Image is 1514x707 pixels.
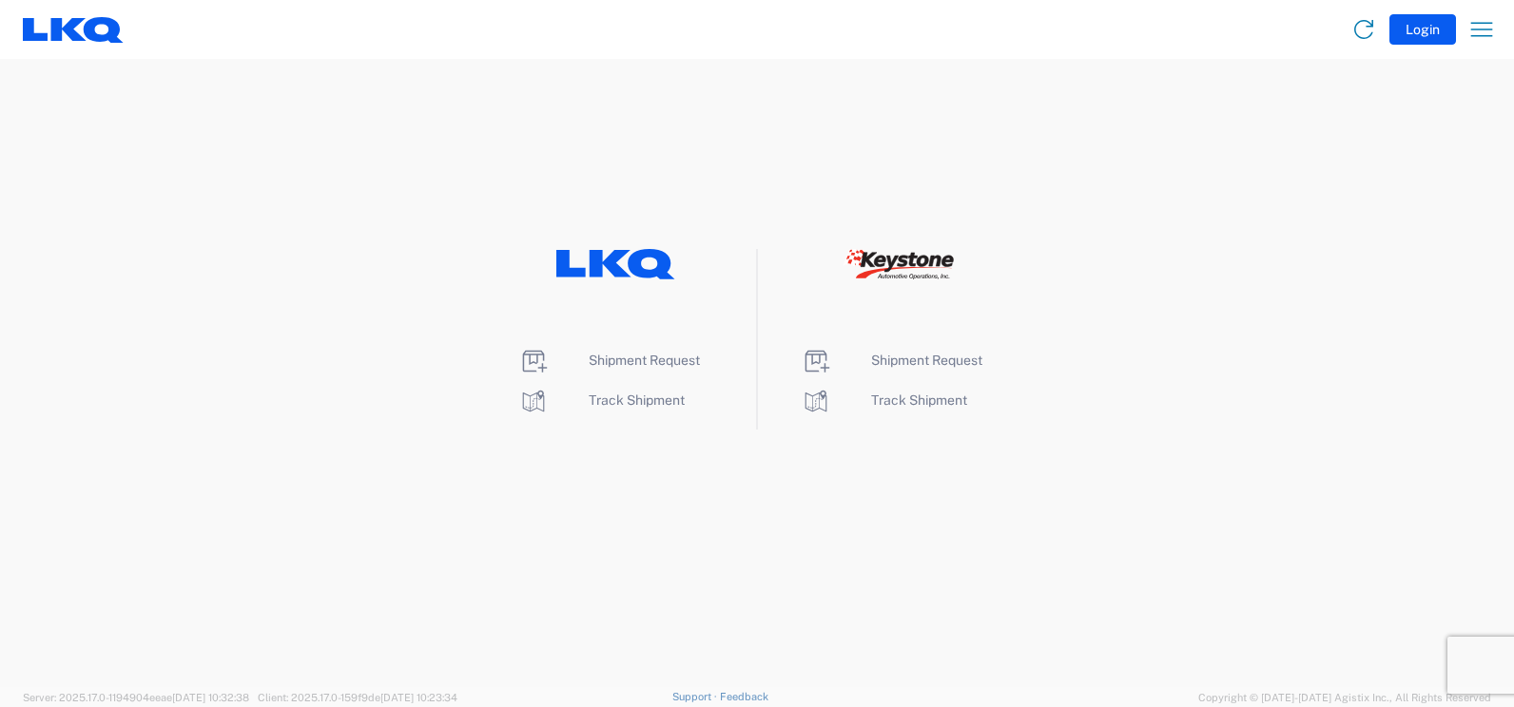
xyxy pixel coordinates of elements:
[23,692,249,703] span: Server: 2025.17.0-1194904eeae
[672,691,720,702] a: Support
[871,353,982,368] span: Shipment Request
[172,692,249,703] span: [DATE] 10:32:38
[518,353,700,368] a: Shipment Request
[1198,689,1491,706] span: Copyright © [DATE]-[DATE] Agistix Inc., All Rights Reserved
[589,392,685,408] span: Track Shipment
[1389,14,1456,45] button: Login
[871,392,967,408] span: Track Shipment
[380,692,457,703] span: [DATE] 10:23:34
[518,392,685,408] a: Track Shipment
[720,691,768,702] a: Feedback
[589,353,700,368] span: Shipment Request
[801,353,982,368] a: Shipment Request
[801,392,967,408] a: Track Shipment
[258,692,457,703] span: Client: 2025.17.0-159f9de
